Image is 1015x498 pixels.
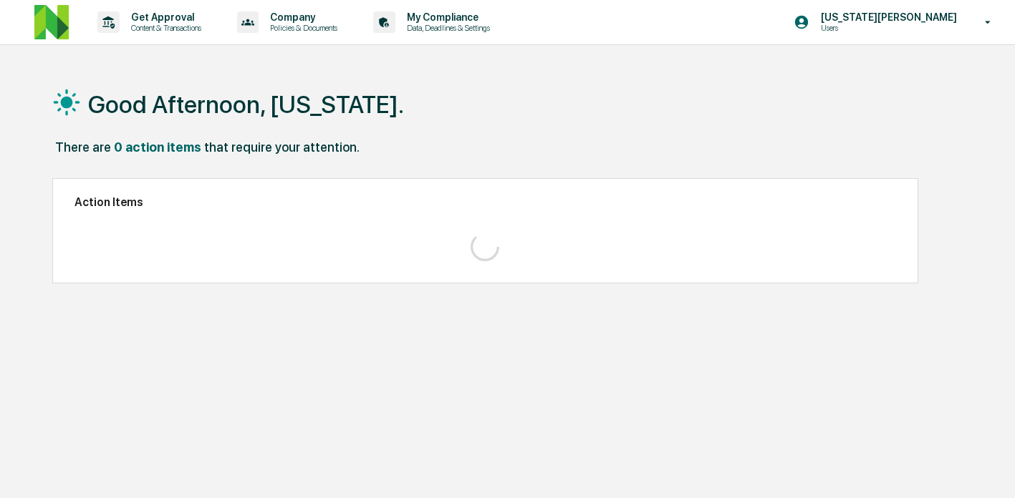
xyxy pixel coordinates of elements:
p: Users [809,23,950,33]
img: logo [34,5,69,39]
p: Data, Deadlines & Settings [395,23,497,33]
p: [US_STATE][PERSON_NAME] [809,11,964,23]
div: that require your attention. [204,140,360,155]
div: 0 action items [114,140,201,155]
h1: Good Afternoon, [US_STATE]. [88,90,404,119]
p: Company [259,11,345,23]
p: Content & Transactions [120,23,208,33]
p: Policies & Documents [259,23,345,33]
h2: Action Items [74,195,897,209]
div: There are [55,140,111,155]
p: My Compliance [395,11,497,23]
p: Get Approval [120,11,208,23]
